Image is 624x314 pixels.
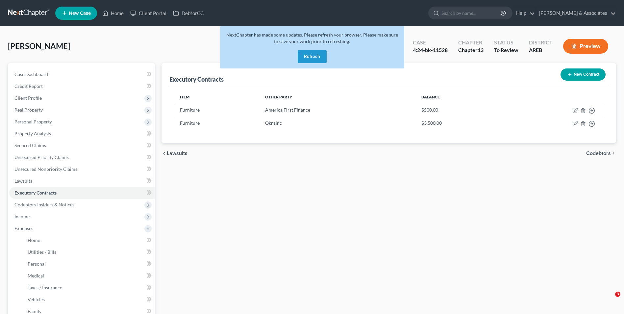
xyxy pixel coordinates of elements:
[14,83,43,89] span: Credit Report
[458,39,484,46] div: Chapter
[162,151,187,156] button: chevron_left Lawsuits
[14,225,33,231] span: Expenses
[494,46,518,54] div: To Review
[416,117,503,130] td: $3,500.00
[586,151,616,156] button: Codebtors chevron_right
[14,214,30,219] span: Income
[561,68,606,81] button: New Contract
[14,178,32,184] span: Lawsuits
[14,119,52,124] span: Personal Property
[14,190,57,196] span: Executory Contracts
[175,104,260,117] td: Furniture
[536,7,616,19] a: [PERSON_NAME] & Associates
[9,187,155,199] a: Executory Contracts
[14,95,42,101] span: Client Profile
[586,151,611,156] span: Codebtors
[9,151,155,163] a: Unsecured Priority Claims
[260,91,416,104] th: Other Party
[14,107,43,113] span: Real Property
[9,128,155,140] a: Property Analysis
[167,151,187,156] span: Lawsuits
[14,71,48,77] span: Case Dashboard
[162,151,167,156] i: chevron_left
[416,104,503,117] td: $500.00
[170,7,207,19] a: DebtorCC
[9,80,155,92] a: Credit Report
[14,202,74,207] span: Codebtors Insiders & Notices
[28,261,46,267] span: Personal
[441,7,502,19] input: Search by name...
[69,11,91,16] span: New Case
[298,50,327,63] button: Refresh
[9,175,155,187] a: Lawsuits
[22,234,155,246] a: Home
[9,140,155,151] a: Secured Claims
[14,166,77,172] span: Unsecured Nonpriority Claims
[529,46,553,54] div: AREB
[175,117,260,130] td: Furniture
[413,39,448,46] div: Case
[563,39,608,54] button: Preview
[14,131,51,136] span: Property Analysis
[22,282,155,294] a: Taxes / Insurance
[14,154,69,160] span: Unsecured Priority Claims
[529,39,553,46] div: District
[22,270,155,282] a: Medical
[99,7,127,19] a: Home
[260,117,416,130] td: Oknsinc
[8,41,70,51] span: [PERSON_NAME]
[14,143,46,148] span: Secured Claims
[494,39,518,46] div: Status
[416,91,503,104] th: Balance
[9,68,155,80] a: Case Dashboard
[22,258,155,270] a: Personal
[611,151,616,156] i: chevron_right
[175,91,260,104] th: Item
[127,7,170,19] a: Client Portal
[260,104,416,117] td: America First Finance
[226,32,398,44] span: NextChapter has made some updates. Please refresh your browser. Please make sure to save your wor...
[513,7,535,19] a: Help
[169,75,224,83] div: Executory Contracts
[9,163,155,175] a: Unsecured Nonpriority Claims
[478,47,484,53] span: 13
[28,237,40,243] span: Home
[458,46,484,54] div: Chapter
[28,249,56,255] span: Utilities / Bills
[22,294,155,305] a: Vehicles
[615,292,620,297] span: 3
[28,285,62,290] span: Taxes / Insurance
[22,246,155,258] a: Utilities / Bills
[602,292,617,307] iframe: Intercom live chat
[28,308,41,314] span: Family
[413,46,448,54] div: 4:24-bk-11528
[28,273,44,278] span: Medical
[28,297,45,302] span: Vehicles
